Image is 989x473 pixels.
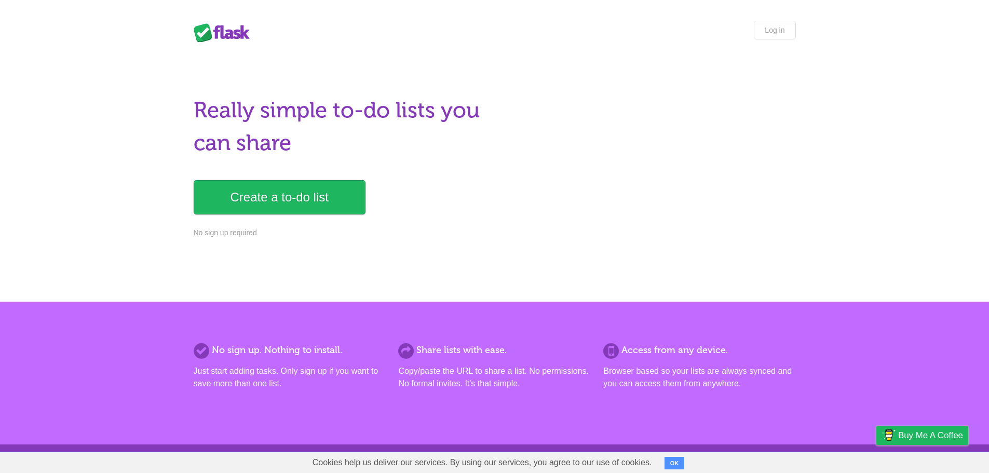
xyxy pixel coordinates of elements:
[603,365,795,390] p: Browser based so your lists are always synced and you can access them from anywhere.
[398,343,590,357] h2: Share lists with ease.
[882,426,896,444] img: Buy me a coffee
[665,457,685,469] button: OK
[194,94,489,159] h1: Really simple to-do lists you can share
[603,343,795,357] h2: Access from any device.
[194,23,256,42] div: Flask Lists
[194,365,386,390] p: Just start adding tasks. Only sign up if you want to save more than one list.
[898,426,963,444] span: Buy me a coffee
[302,452,662,473] span: Cookies help us deliver our services. By using our services, you agree to our use of cookies.
[194,227,489,238] p: No sign up required
[398,365,590,390] p: Copy/paste the URL to share a list. No permissions. No formal invites. It's that simple.
[194,343,386,357] h2: No sign up. Nothing to install.
[194,180,365,214] a: Create a to-do list
[754,21,795,39] a: Log in
[876,426,968,445] a: Buy me a coffee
